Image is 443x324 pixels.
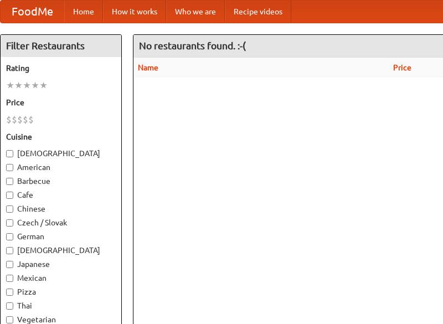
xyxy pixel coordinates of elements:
a: Who we are [166,1,225,23]
li: $ [28,114,34,126]
input: Vegetarian [6,316,13,323]
a: Recipe videos [225,1,291,23]
input: Thai [6,302,13,310]
li: ★ [6,79,14,91]
li: ★ [23,79,31,91]
input: German [6,233,13,240]
input: [DEMOGRAPHIC_DATA] [6,150,13,157]
input: Japanese [6,261,13,268]
li: ★ [31,79,39,91]
input: Czech / Slovak [6,219,13,227]
input: [DEMOGRAPHIC_DATA] [6,247,13,254]
label: Mexican [6,272,116,284]
input: Mexican [6,275,13,282]
label: Japanese [6,259,116,270]
h4: Filter Restaurants [1,35,121,57]
label: [DEMOGRAPHIC_DATA] [6,245,116,256]
h5: Rating [6,63,116,74]
label: German [6,231,116,242]
li: $ [12,114,17,126]
label: Thai [6,300,116,311]
label: American [6,162,116,173]
ng-pluralize: No restaurants found. :-( [139,40,246,51]
li: ★ [39,79,48,91]
label: [DEMOGRAPHIC_DATA] [6,148,116,159]
a: FoodMe [1,1,64,23]
a: Name [138,63,158,72]
a: Price [393,63,411,72]
label: Czech / Slovak [6,217,116,228]
input: Chinese [6,205,13,213]
label: Chinese [6,203,116,214]
label: Cafe [6,189,116,200]
label: Pizza [6,286,116,297]
li: $ [17,114,23,126]
h5: Price [6,97,116,108]
li: $ [6,114,12,126]
input: Cafe [6,192,13,199]
label: Barbecue [6,176,116,187]
li: $ [23,114,28,126]
input: American [6,164,13,171]
a: Home [64,1,103,23]
li: ★ [14,79,23,91]
input: Barbecue [6,178,13,185]
input: Pizza [6,289,13,296]
h5: Cuisine [6,131,116,142]
a: How it works [103,1,166,23]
